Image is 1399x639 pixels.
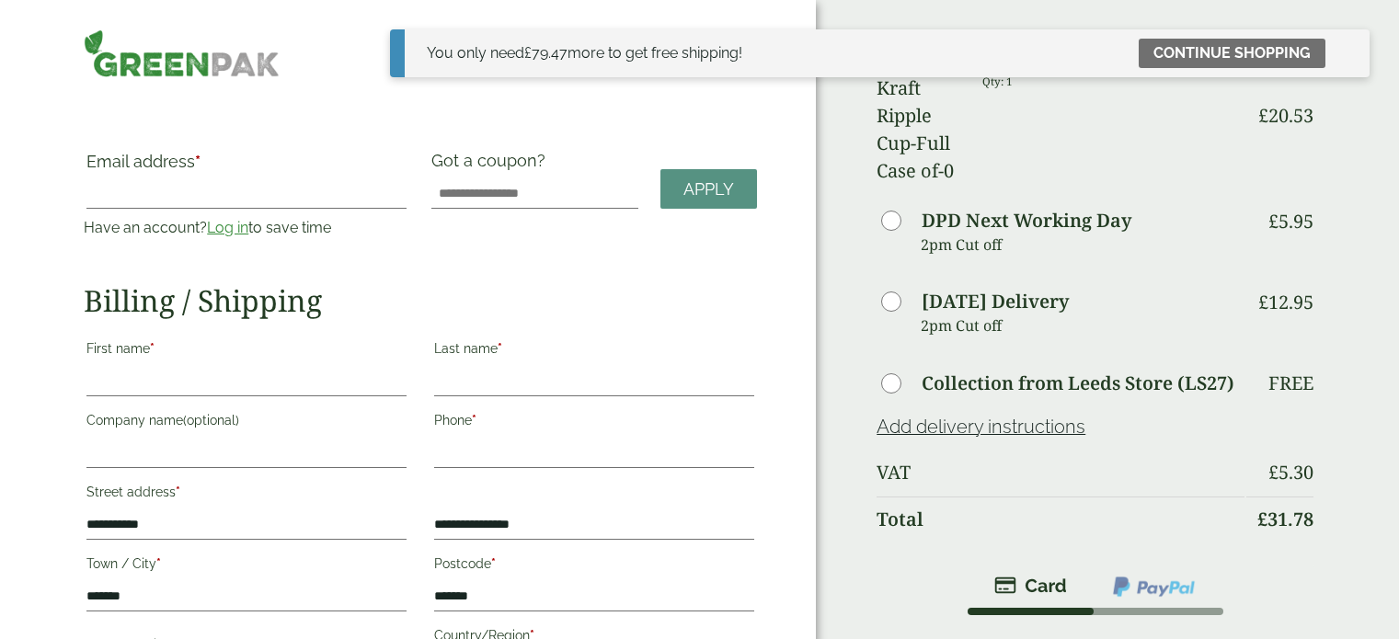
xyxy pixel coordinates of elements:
[922,374,1234,393] label: Collection from Leeds Store (LS27)
[498,341,502,356] abbr: required
[183,413,239,428] span: (optional)
[683,179,734,200] span: Apply
[524,44,532,62] span: £
[922,211,1131,230] label: DPD Next Working Day
[1258,290,1313,314] bdi: 12.95
[86,336,407,367] label: First name
[921,231,1244,258] p: 2pm Cut off
[491,556,496,571] abbr: required
[1268,209,1313,234] bdi: 5.95
[431,151,553,179] label: Got a coupon?
[1258,103,1268,128] span: £
[434,407,754,439] label: Phone
[207,219,248,236] a: Log in
[86,154,407,179] label: Email address
[1268,209,1279,234] span: £
[434,551,754,582] label: Postcode
[1268,460,1313,485] bdi: 5.30
[84,283,757,318] h2: Billing / Shipping
[84,217,409,239] p: Have an account? to save time
[427,42,742,64] div: You only need more to get free shipping!
[156,556,161,571] abbr: required
[195,152,201,171] abbr: required
[1258,103,1313,128] bdi: 20.53
[660,169,757,209] a: Apply
[921,312,1244,339] p: 2pm Cut off
[86,479,407,510] label: Street address
[922,292,1069,311] label: [DATE] Delivery
[877,451,1244,495] th: VAT
[1111,575,1197,599] img: ppcp-gateway.png
[150,341,155,356] abbr: required
[1257,507,1267,531] span: £
[877,47,960,185] img: 8oz Kraft Ripple Cup-Full Case of-0
[176,485,180,499] abbr: required
[1257,507,1313,531] bdi: 31.78
[434,336,754,367] label: Last name
[472,413,476,428] abbr: required
[1268,372,1313,394] p: Free
[86,407,407,439] label: Company name
[1258,290,1268,314] span: £
[84,29,279,77] img: GreenPak Supplies
[877,416,1085,438] a: Add delivery instructions
[524,44,568,62] span: 79.47
[1139,39,1325,68] a: Continue shopping
[877,496,1244,542] th: Total
[1268,460,1279,485] span: £
[86,551,407,582] label: Town / City
[994,575,1067,597] img: stripe.png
